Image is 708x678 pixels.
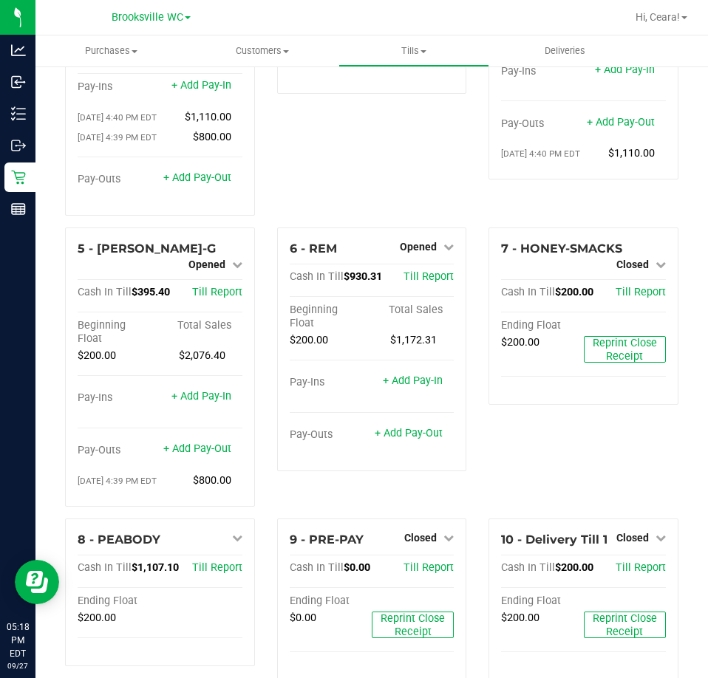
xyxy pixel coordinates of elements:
[636,11,680,23] span: Hi, Ceara!
[616,258,649,270] span: Closed
[525,44,605,58] span: Deliveries
[160,319,242,332] div: Total Sales
[78,533,160,547] span: 8 - PEABODY
[338,35,490,66] a: Tills
[383,374,443,387] a: + Add Pay-In
[171,390,231,403] a: + Add Pay-In
[78,595,160,608] div: Ending Float
[616,532,649,544] span: Closed
[78,391,160,405] div: Pay-Ins
[188,258,225,270] span: Opened
[78,612,116,624] span: $200.00
[11,202,26,216] inline-svg: Reports
[372,304,454,317] div: Total Sales
[35,44,187,58] span: Purchases
[78,286,132,298] span: Cash In Till
[78,319,160,346] div: Beginning Float
[11,106,26,121] inline-svg: Inventory
[290,376,372,389] div: Pay-Ins
[112,11,183,24] span: Brooksville WC
[11,43,26,58] inline-svg: Analytics
[501,117,583,131] div: Pay-Outs
[193,474,231,487] span: $800.00
[78,444,160,457] div: Pay-Outs
[78,112,157,123] span: [DATE] 4:40 PM EDT
[78,81,160,94] div: Pay-Ins
[11,138,26,153] inline-svg: Outbound
[595,64,655,76] a: + Add Pay-In
[501,148,580,159] span: [DATE] 4:40 PM EDT
[192,561,242,574] a: Till Report
[192,286,242,298] a: Till Report
[501,533,607,547] span: 10 - Delivery Till 1
[290,304,372,330] div: Beginning Float
[290,242,337,256] span: 6 - REM
[290,561,344,574] span: Cash In Till
[390,334,437,346] span: $1,172.31
[171,79,231,92] a: + Add Pay-In
[78,173,160,186] div: Pay-Outs
[375,427,443,439] a: + Add Pay-Out
[290,595,372,608] div: Ending Float
[132,561,179,574] span: $1,107.10
[344,270,382,283] span: $930.31
[290,270,344,283] span: Cash In Till
[381,612,445,638] span: Reprint Close Receipt
[35,35,187,66] a: Purchases
[78,349,116,362] span: $200.00
[179,349,225,362] span: $2,076.40
[290,334,328,346] span: $200.00
[555,286,593,298] span: $200.00
[501,319,583,332] div: Ending Float
[78,561,132,574] span: Cash In Till
[404,532,437,544] span: Closed
[187,35,338,66] a: Customers
[15,560,59,604] iframe: Resource center
[344,561,370,574] span: $0.00
[587,116,655,129] a: + Add Pay-Out
[11,170,26,185] inline-svg: Retail
[501,612,539,624] span: $200.00
[489,35,641,66] a: Deliveries
[584,612,666,638] button: Reprint Close Receipt
[290,428,372,442] div: Pay-Outs
[616,561,666,574] a: Till Report
[132,286,170,298] span: $395.40
[501,336,539,349] span: $200.00
[290,612,316,624] span: $0.00
[78,132,157,143] span: [DATE] 4:39 PM EDT
[78,476,157,486] span: [DATE] 4:39 PM EDT
[501,595,583,608] div: Ending Float
[7,620,29,660] p: 05:18 PM EDT
[404,270,454,283] a: Till Report
[608,147,655,160] span: $1,110.00
[501,561,555,574] span: Cash In Till
[7,660,29,671] p: 09/27
[593,337,657,363] span: Reprint Close Receipt
[404,561,454,574] a: Till Report
[501,242,622,256] span: 7 - HONEY-SMACKS
[584,336,666,363] button: Reprint Close Receipt
[593,612,657,638] span: Reprint Close Receipt
[501,286,555,298] span: Cash In Till
[372,612,454,638] button: Reprint Close Receipt
[290,533,364,547] span: 9 - PRE-PAY
[400,241,437,253] span: Opened
[616,286,666,298] a: Till Report
[78,242,216,256] span: 5 - [PERSON_NAME]-G
[193,131,231,143] span: $800.00
[163,171,231,184] a: + Add Pay-Out
[501,65,583,78] div: Pay-Ins
[11,75,26,89] inline-svg: Inbound
[555,561,593,574] span: $200.00
[163,442,231,455] a: + Add Pay-Out
[185,111,231,123] span: $1,110.00
[188,44,338,58] span: Customers
[339,44,489,58] span: Tills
